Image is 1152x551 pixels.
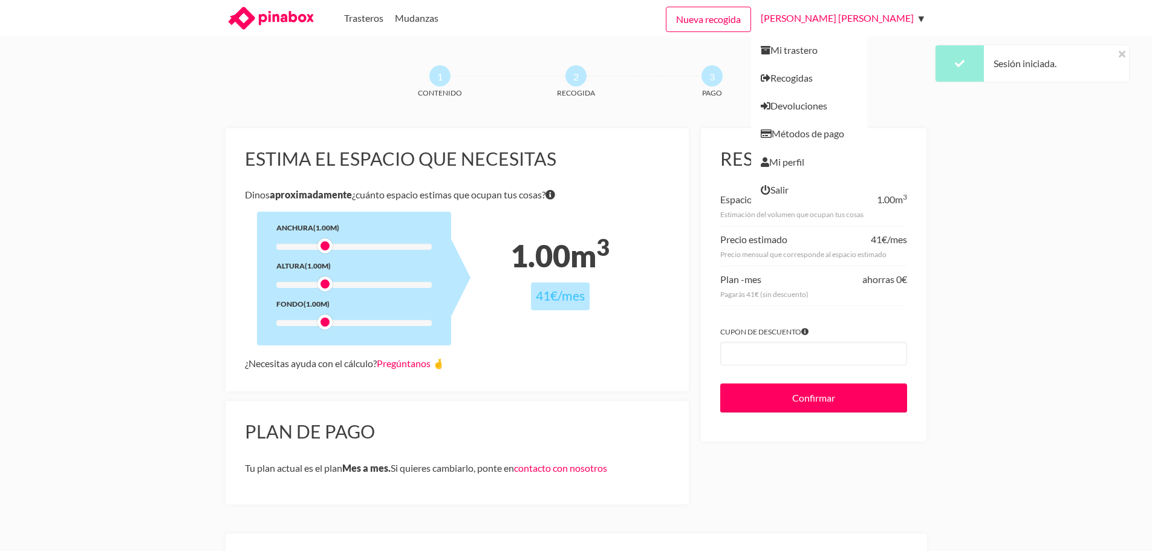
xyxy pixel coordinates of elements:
[531,86,622,99] span: Recogida
[596,233,610,261] sup: 3
[276,259,432,272] div: Altura
[245,460,670,477] p: Tu plan actual es el plan Si quieres cambiarlo, ponte en
[245,420,670,443] h3: Plan de pago
[871,233,887,245] span: 41€
[666,7,751,32] a: Nueva recogida
[510,237,570,274] span: 1.00
[245,148,670,171] h3: Estima el espacio que necesitas
[305,261,331,270] span: (1.00m)
[895,194,907,205] span: m
[270,189,352,200] b: aproximadamente
[377,357,444,369] a: Pregúntanos 🤞
[701,65,723,86] span: 3
[720,288,907,301] div: Pagarás 41€ (sin descuento)
[720,325,907,338] label: Cupon de descuento
[276,298,432,310] div: Fondo
[934,396,1152,551] div: Widget de chat
[667,86,758,99] span: Pago
[720,383,907,412] input: Confirmar
[934,396,1152,551] iframe: Chat Widget
[877,194,895,205] span: 1.00
[565,65,587,86] span: 2
[304,299,330,308] span: (1.00m)
[903,192,907,201] sup: 3
[801,325,809,338] span: Si tienes algún cupón introdúcelo para aplicar el descuento
[570,237,610,274] span: m
[720,148,907,171] h3: Resumen
[558,288,585,304] span: /mes
[720,191,793,208] div: Espacio estimado
[276,221,432,234] div: Anchura
[536,288,558,304] span: 41€
[429,65,451,86] span: 1
[395,86,486,99] span: Contenido
[313,223,339,232] span: (1.00m)
[720,248,907,261] div: Precio mensual que corresponde al espacio estimado
[514,462,607,474] a: contacto con nosotros
[720,271,761,288] div: Plan -
[245,355,670,372] div: ¿Necesitas ayuda con el cálculo?
[245,186,670,203] p: Dinos ¿cuánto espacio estimas que ocupan tus cosas?
[887,233,907,245] span: /mes
[984,45,1066,82] div: Sesión iniciada.
[720,208,907,221] div: Estimación del volumen que ocupan tus cosas
[720,231,787,248] div: Precio estimado
[342,462,391,474] b: Mes a mes.
[862,271,907,288] div: ahorras 0€
[744,273,761,285] span: mes
[545,186,555,203] span: Si tienes dudas sobre volumen exacto de tus cosas no te preocupes porque nuestro equipo te dirá e...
